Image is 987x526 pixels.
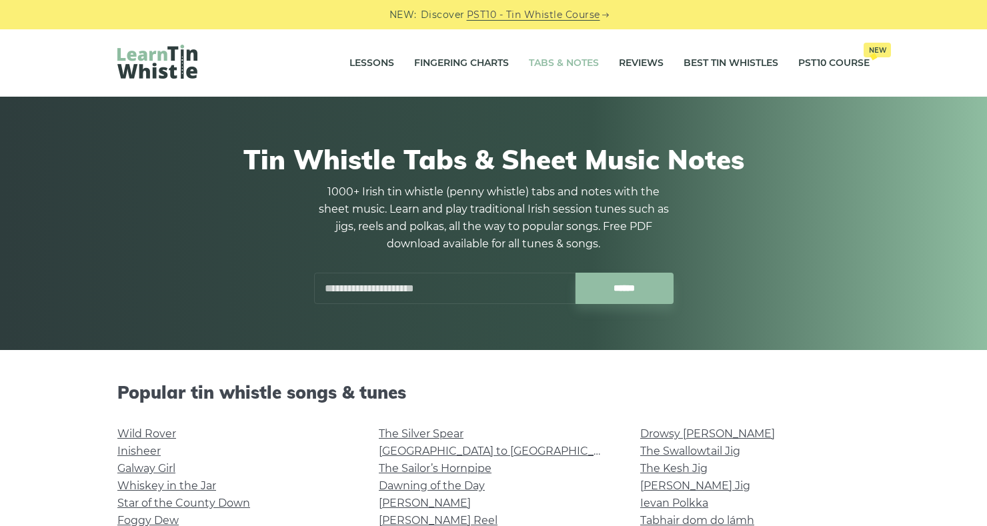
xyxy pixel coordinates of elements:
a: [PERSON_NAME] Jig [640,479,750,492]
a: Dawning of the Day [379,479,485,492]
img: LearnTinWhistle.com [117,45,197,79]
a: The Sailor’s Hornpipe [379,462,491,475]
p: 1000+ Irish tin whistle (penny whistle) tabs and notes with the sheet music. Learn and play tradi... [313,183,674,253]
a: The Swallowtail Jig [640,445,740,457]
a: Inisheer [117,445,161,457]
h1: Tin Whistle Tabs & Sheet Music Notes [117,143,870,175]
a: Fingering Charts [414,47,509,80]
h2: Popular tin whistle songs & tunes [117,382,870,403]
a: The Kesh Jig [640,462,708,475]
a: Drowsy [PERSON_NAME] [640,427,775,440]
a: Whiskey in the Jar [117,479,216,492]
a: [PERSON_NAME] [379,497,471,509]
a: Galway Girl [117,462,175,475]
a: Wild Rover [117,427,176,440]
a: Ievan Polkka [640,497,708,509]
a: Star of the County Down [117,497,250,509]
a: Tabs & Notes [529,47,599,80]
a: [GEOGRAPHIC_DATA] to [GEOGRAPHIC_DATA] [379,445,625,457]
a: Lessons [349,47,394,80]
span: New [864,43,891,57]
a: Reviews [619,47,664,80]
a: PST10 CourseNew [798,47,870,80]
a: The Silver Spear [379,427,463,440]
a: Best Tin Whistles [684,47,778,80]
